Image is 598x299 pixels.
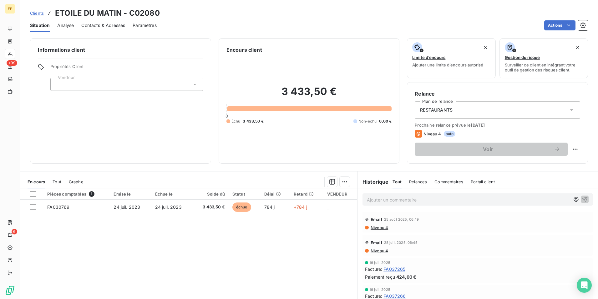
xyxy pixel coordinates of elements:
[133,22,157,29] span: Paramètres
[434,179,463,184] span: Commentaires
[412,55,445,60] span: Limite d’encours
[30,11,44,16] span: Clients
[423,131,441,136] span: Niveau 4
[365,266,382,272] span: Facture :
[393,179,402,184] span: Tout
[89,191,94,197] span: 1
[407,38,495,78] button: Limite d’encoursAjouter une limite d’encours autorisé
[30,22,50,29] span: Situation
[53,179,61,184] span: Tout
[471,179,495,184] span: Portail client
[370,225,388,230] span: Niveau 4
[544,20,575,30] button: Actions
[396,274,416,280] span: 424,00 €
[226,113,228,118] span: 0
[369,288,390,291] span: 16 juil. 2025
[155,191,189,197] div: Échue le
[294,191,320,197] div: Retard
[505,62,583,72] span: Surveiller ce client en intégrant votre outil de gestion des risques client.
[422,147,554,152] span: Voir
[384,218,419,221] span: 25 août 2025, 06:49
[499,38,588,78] button: Gestion du risqueSurveiller ce client en intégrant votre outil de gestion des risques client.
[114,191,147,197] div: Émise le
[5,285,15,295] img: Logo LeanPay
[357,178,389,186] h6: Historique
[420,107,453,113] span: RESTAURANTS
[114,204,140,210] span: 24 juil. 2023
[379,118,392,124] span: 0,00 €
[444,131,456,137] span: auto
[243,118,264,124] span: 3 433,50 €
[232,191,257,197] div: Statut
[12,229,17,234] span: 6
[365,274,395,280] span: Paiement reçu
[226,85,392,104] h2: 3 433,50 €
[505,55,540,60] span: Gestion du risque
[30,10,44,16] a: Clients
[327,191,353,197] div: VENDEUR
[47,204,69,210] span: FA030769
[471,123,485,128] span: [DATE]
[358,118,377,124] span: Non-échu
[232,202,251,212] span: échue
[28,179,45,184] span: En cours
[56,81,61,87] input: Ajouter une valeur
[577,278,592,293] div: Open Intercom Messenger
[327,204,329,210] span: _
[383,266,405,272] span: FA037265
[264,204,275,210] span: 784 j
[415,90,580,97] h6: Relance
[415,123,580,128] span: Prochaine relance prévue le
[57,22,74,29] span: Analyse
[370,248,388,253] span: Niveau 4
[7,60,17,66] span: +99
[409,179,427,184] span: Relances
[415,143,568,156] button: Voir
[264,191,286,197] div: Délai
[371,240,382,245] span: Email
[47,191,106,197] div: Pièces comptables
[50,64,203,73] span: Propriétés Client
[5,4,15,14] div: EP
[69,179,84,184] span: Graphe
[38,46,203,54] h6: Informations client
[231,118,241,124] span: Échu
[196,191,225,197] div: Solde dû
[196,204,225,210] span: 3 433,50 €
[369,261,390,265] span: 16 juil. 2025
[55,8,160,19] h3: ETOILE DU MATIN - C02080
[81,22,125,29] span: Contacts & Adresses
[384,241,418,244] span: 28 juil. 2025, 06:45
[226,46,262,54] h6: Encours client
[371,217,382,222] span: Email
[412,62,483,67] span: Ajouter une limite d’encours autorisé
[155,204,182,210] span: 24 juil. 2023
[294,204,307,210] span: +784 j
